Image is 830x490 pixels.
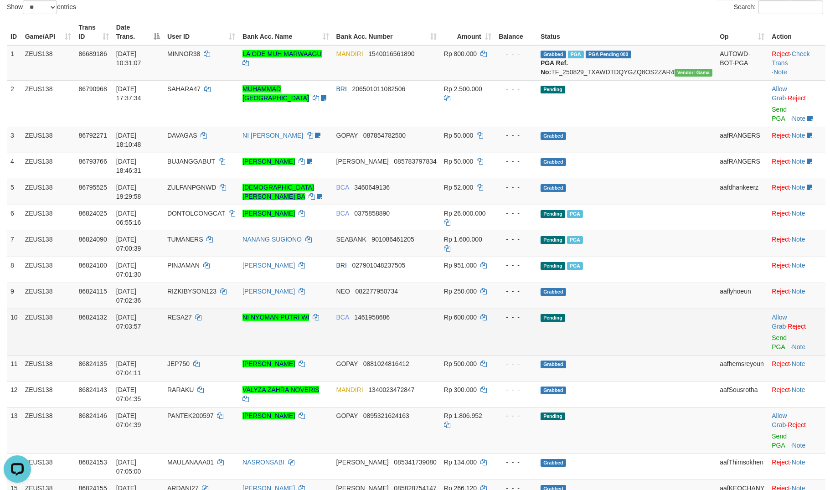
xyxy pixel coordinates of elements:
span: Pending [541,210,565,218]
span: [DATE] 18:46:31 [116,158,141,174]
td: · [768,153,825,179]
th: Action [768,19,825,45]
td: 11 [7,355,21,381]
td: aafhemsreyoun [716,355,768,381]
div: - - - [499,261,533,270]
span: [DATE] 07:00:39 [116,236,141,252]
a: Reject [772,288,790,295]
td: · [768,355,825,381]
a: Allow Grab [772,314,787,330]
td: aafRANGERS [716,153,768,179]
td: 6 [7,205,21,231]
span: · [772,314,788,330]
span: [DATE] 17:37:34 [116,85,141,102]
span: BUJANGGABUT [167,158,215,165]
span: Marked by aafkaynarin [568,51,584,58]
td: ZEUS138 [21,179,75,205]
td: 8 [7,257,21,283]
td: ZEUS138 [21,283,75,309]
a: Allow Grab [772,412,787,428]
span: 86824090 [78,236,107,243]
span: [DATE] 07:04:11 [116,360,141,377]
td: ZEUS138 [21,205,75,231]
span: Copy 085783797834 to clipboard [394,158,436,165]
span: GOPAY [336,360,358,367]
td: TF_250829_TXAWDTDQYGZQ8OS2ZAR4 [537,45,716,81]
a: Reject [772,459,790,466]
span: 86824115 [78,288,107,295]
div: - - - [499,84,533,93]
span: [PERSON_NAME] [336,158,389,165]
a: MUHAMMAD [GEOGRAPHIC_DATA] [242,85,309,102]
div: - - - [499,458,533,467]
a: Note [792,210,805,217]
span: Pending [541,262,565,270]
a: [PERSON_NAME] [242,360,295,367]
td: ZEUS138 [21,127,75,153]
td: ZEUS138 [21,407,75,454]
td: 4 [7,153,21,179]
a: Note [792,343,806,351]
td: · [768,407,825,454]
span: · [772,412,788,428]
button: Open LiveChat chat widget [4,4,31,31]
span: Rp 1.806.952 [444,412,482,419]
a: Note [792,459,805,466]
a: NI NYOMAN PUTRI WI [242,314,309,321]
span: PGA Pending [586,51,631,58]
td: ZEUS138 [21,153,75,179]
span: RIZKIBYSON123 [167,288,217,295]
span: ZULFANPGNWD [167,184,216,191]
th: Op: activate to sort column ascending [716,19,768,45]
select: Showentries [23,0,57,14]
span: [DATE] 07:05:00 [116,459,141,475]
a: NI [PERSON_NAME] [242,132,303,139]
span: DONTOLCONGCAT [167,210,225,217]
span: PINJAMAN [167,262,200,269]
span: 86792271 [78,132,107,139]
a: Allow Grab [772,85,787,102]
span: Copy 085341739080 to clipboard [394,459,436,466]
label: Search: [734,0,823,14]
span: Copy 082277950734 to clipboard [356,288,398,295]
span: BRI [336,85,347,93]
td: · [768,179,825,205]
span: Rp 600.000 [444,314,477,321]
td: · [768,283,825,309]
span: 86689186 [78,50,107,57]
a: Reject [772,236,790,243]
span: [PERSON_NAME] [336,459,389,466]
span: Rp 300.000 [444,386,477,393]
div: - - - [499,313,533,322]
td: · [768,381,825,407]
td: · [768,205,825,231]
th: Balance [495,19,537,45]
span: TUMANERS [167,236,203,243]
span: 86793766 [78,158,107,165]
td: · [768,231,825,257]
span: Rp 800.000 [444,50,477,57]
span: 86824132 [78,314,107,321]
td: · [768,127,825,153]
td: 1 [7,45,21,81]
span: Grabbed [541,459,566,467]
span: BRI [336,262,347,269]
span: Grabbed [541,132,566,140]
span: [DATE] 19:29:58 [116,184,141,200]
td: 9 [7,283,21,309]
span: Rp 52.000 [444,184,474,191]
a: [PERSON_NAME] [242,262,295,269]
a: Reject [788,421,806,428]
span: SAHARA47 [167,85,201,93]
th: User ID: activate to sort column ascending [164,19,239,45]
a: NASRONSABI [242,459,284,466]
span: GOPAY [336,132,358,139]
span: Grabbed [541,184,566,192]
span: MANDIRI [336,50,363,57]
span: [DATE] 07:03:57 [116,314,141,330]
td: ZEUS138 [21,80,75,127]
span: PANTEK200597 [167,412,214,419]
div: - - - [499,359,533,368]
a: [DEMOGRAPHIC_DATA][PERSON_NAME] BA [242,184,314,200]
th: ID [7,19,21,45]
